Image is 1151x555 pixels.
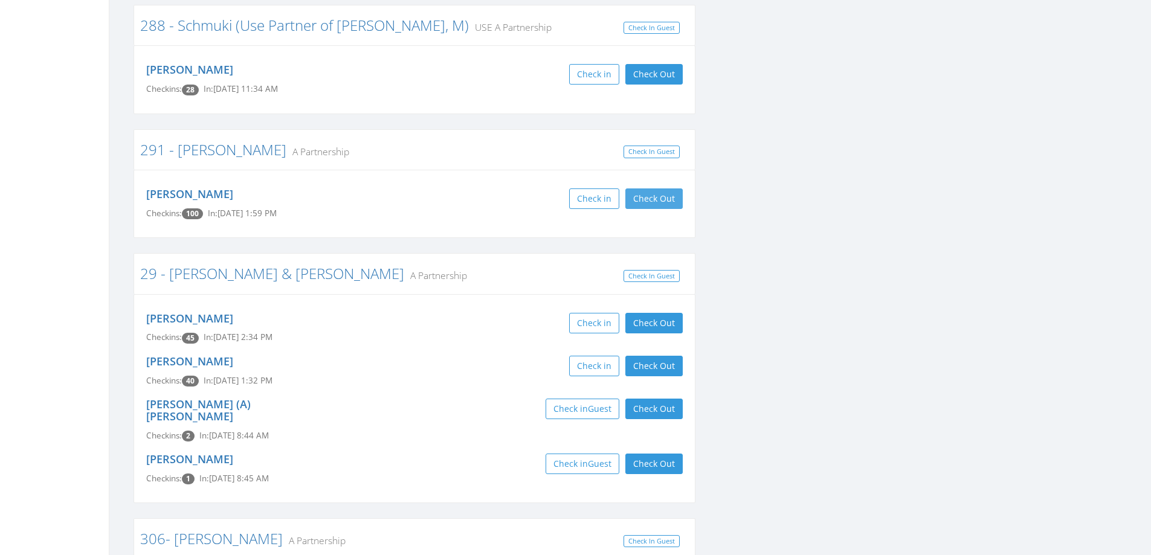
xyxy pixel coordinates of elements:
button: Check Out [625,64,683,85]
span: Guest [588,403,611,414]
button: Check in [569,313,619,333]
span: Checkins: [146,83,182,94]
small: A Partnership [283,534,346,547]
a: [PERSON_NAME] (A) [PERSON_NAME] [146,397,251,423]
button: Check inGuest [546,454,619,474]
a: 306- [PERSON_NAME] [140,528,283,548]
button: Check Out [625,399,683,419]
span: In: [DATE] 11:34 AM [204,83,278,94]
button: Check Out [625,356,683,376]
span: In: [DATE] 8:44 AM [199,430,269,441]
span: In: [DATE] 2:34 PM [204,332,272,342]
a: 288 - Schmuki (Use Partner of [PERSON_NAME], M) [140,15,469,35]
button: Check Out [625,454,683,474]
span: In: [DATE] 1:59 PM [208,208,277,219]
a: [PERSON_NAME] [146,452,233,466]
span: Checkins: [146,375,182,386]
span: Checkins: [146,473,182,484]
a: [PERSON_NAME] [146,311,233,326]
button: Check inGuest [546,399,619,419]
a: [PERSON_NAME] [146,187,233,201]
a: 29 - [PERSON_NAME] & [PERSON_NAME] [140,263,404,283]
small: USE A Partnership [469,21,552,34]
button: Check in [569,64,619,85]
span: Checkins: [146,430,182,441]
a: [PERSON_NAME] [146,62,233,77]
span: Checkins: [146,208,182,219]
span: Checkin count [182,376,199,387]
span: Checkin count [182,431,195,441]
button: Check in [569,356,619,376]
small: A Partnership [404,269,467,282]
button: Check Out [625,313,683,333]
a: Check In Guest [624,146,680,158]
span: Checkin count [182,333,199,344]
small: A Partnership [286,145,349,158]
button: Check in [569,188,619,209]
a: [PERSON_NAME] [146,354,233,368]
span: Checkins: [146,332,182,342]
button: Check Out [625,188,683,209]
span: Checkin count [182,85,199,95]
span: Guest [588,458,611,469]
a: Check In Guest [624,270,680,283]
a: 291 - [PERSON_NAME] [140,140,286,159]
a: Check In Guest [624,22,680,34]
a: Check In Guest [624,535,680,548]
span: Checkin count [182,473,195,484]
span: In: [DATE] 8:45 AM [199,473,269,484]
span: Checkin count [182,208,203,219]
span: In: [DATE] 1:32 PM [204,375,272,386]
